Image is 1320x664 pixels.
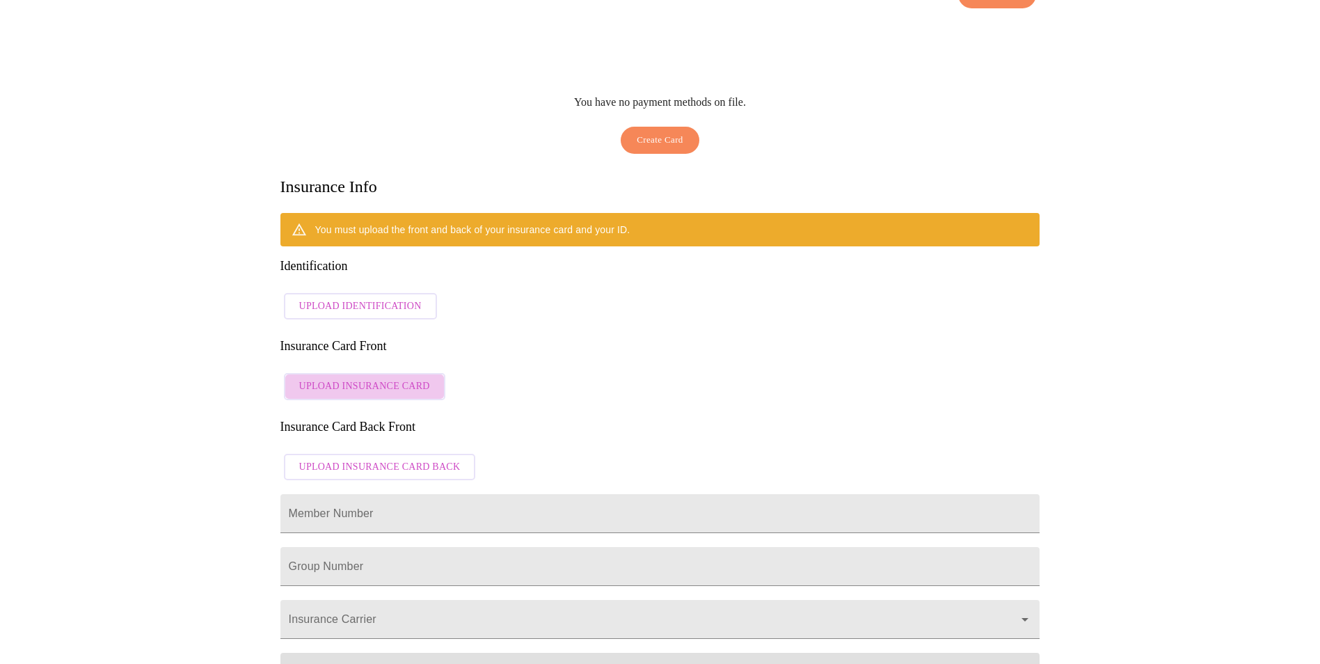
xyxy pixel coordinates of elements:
[280,420,1040,434] h3: Insurance Card Back Front
[299,298,422,315] span: Upload Identification
[284,373,445,400] button: Upload Insurance Card
[280,259,1040,274] h3: Identification
[284,293,437,320] button: Upload Identification
[637,132,683,148] span: Create Card
[315,217,630,242] div: You must upload the front and back of your insurance card and your ID.
[299,378,430,395] span: Upload Insurance Card
[280,339,1040,354] h3: Insurance Card Front
[299,459,461,476] span: Upload Insurance Card Back
[280,177,377,196] h3: Insurance Info
[574,96,746,109] p: You have no payment methods on file.
[1015,610,1035,629] button: Open
[284,454,476,481] button: Upload Insurance Card Back
[621,127,699,154] button: Create Card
